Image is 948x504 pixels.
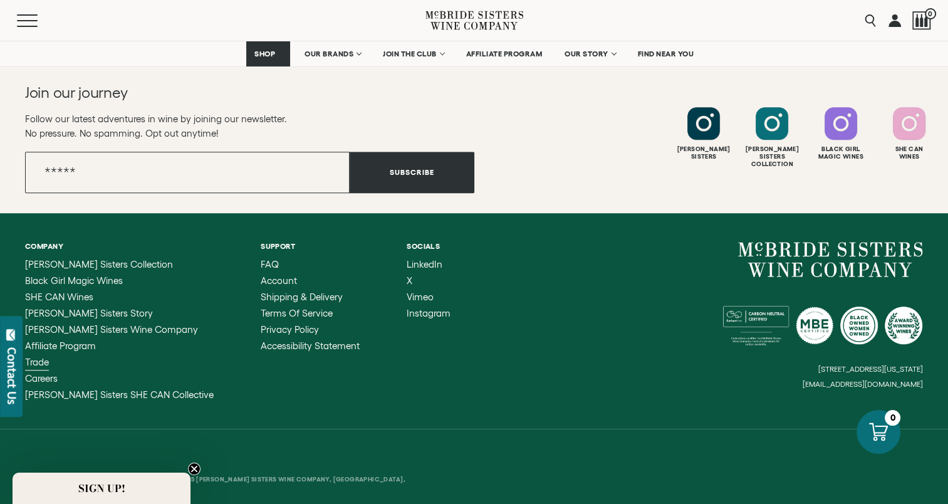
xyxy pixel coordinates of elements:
[261,325,360,335] a: Privacy Policy
[25,152,350,193] input: Email
[78,481,125,496] span: SIGN UP!
[254,50,276,58] span: SHOP
[305,50,353,58] span: OUR BRANDS
[671,145,736,160] div: [PERSON_NAME] Sisters
[25,341,214,351] a: Affiliate Program
[383,50,437,58] span: JOIN THE CLUB
[808,107,873,160] a: Follow Black Girl Magic Wines on Instagram Black GirlMagic Wines
[261,341,360,351] a: Accessibility Statement
[739,145,805,168] div: [PERSON_NAME] Sisters Collection
[25,260,214,270] a: McBride Sisters Collection
[407,275,412,286] span: X
[25,325,214,335] a: McBride Sisters Wine Company
[458,41,551,66] a: AFFILIATE PROGRAM
[375,41,452,66] a: JOIN THE CLUB
[261,324,319,335] span: Privacy Policy
[261,308,333,318] span: Terms of Service
[25,275,123,286] span: Black Girl Magic Wines
[25,340,96,351] span: Affiliate Program
[246,41,290,66] a: SHOP
[261,292,360,302] a: Shipping & Delivery
[261,308,360,318] a: Terms of Service
[407,292,451,302] a: Vimeo
[565,50,608,58] span: OUR STORY
[25,476,405,491] span: Enjoy Responsibly. ©2025 [PERSON_NAME] Sisters Wine Company, [GEOGRAPHIC_DATA], [GEOGRAPHIC_DATA].
[261,275,297,286] span: Account
[261,259,279,270] span: FAQ
[925,8,936,19] span: 0
[556,41,623,66] a: OUR STORY
[818,365,923,373] small: [STREET_ADDRESS][US_STATE]
[17,14,62,27] button: Mobile Menu Trigger
[25,373,58,384] span: Careers
[25,292,214,302] a: SHE CAN Wines
[25,324,198,335] span: [PERSON_NAME] Sisters Wine Company
[261,276,360,286] a: Account
[25,291,93,302] span: SHE CAN Wines
[261,340,360,351] span: Accessibility Statement
[877,145,942,160] div: She Can Wines
[13,473,190,504] div: SIGN UP!Close teaser
[407,259,442,270] span: LinkedIn
[885,410,900,426] div: 0
[25,389,214,400] span: [PERSON_NAME] Sisters SHE CAN Collective
[25,83,429,103] h2: Join our journey
[25,374,214,384] a: Careers
[407,291,434,302] span: Vimeo
[261,260,360,270] a: FAQ
[188,463,201,475] button: Close teaser
[739,107,805,168] a: Follow McBride Sisters Collection on Instagram [PERSON_NAME] SistersCollection
[638,50,694,58] span: FIND NEAR YOU
[466,50,543,58] span: AFFILIATE PROGRAM
[407,308,451,318] a: Instagram
[808,145,873,160] div: Black Girl Magic Wines
[407,276,451,286] a: X
[877,107,942,160] a: Follow SHE CAN Wines on Instagram She CanWines
[25,308,153,318] span: [PERSON_NAME] Sisters Story
[25,390,214,400] a: McBride Sisters SHE CAN Collective
[296,41,368,66] a: OUR BRANDS
[803,380,923,389] small: [EMAIL_ADDRESS][DOMAIN_NAME]
[671,107,736,160] a: Follow McBride Sisters on Instagram [PERSON_NAME]Sisters
[261,291,343,302] span: Shipping & Delivery
[25,357,214,367] a: Trade
[738,242,923,277] a: McBride Sisters Wine Company
[407,260,451,270] a: LinkedIn
[350,152,474,193] button: Subscribe
[25,357,49,367] span: Trade
[25,259,173,270] span: [PERSON_NAME] Sisters Collection
[25,308,214,318] a: McBride Sisters Story
[25,112,474,140] p: Follow our latest adventures in wine by joining our newsletter. No pressure. No spamming. Opt out...
[6,347,18,404] div: Contact Us
[25,276,214,286] a: Black Girl Magic Wines
[630,41,702,66] a: FIND NEAR YOU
